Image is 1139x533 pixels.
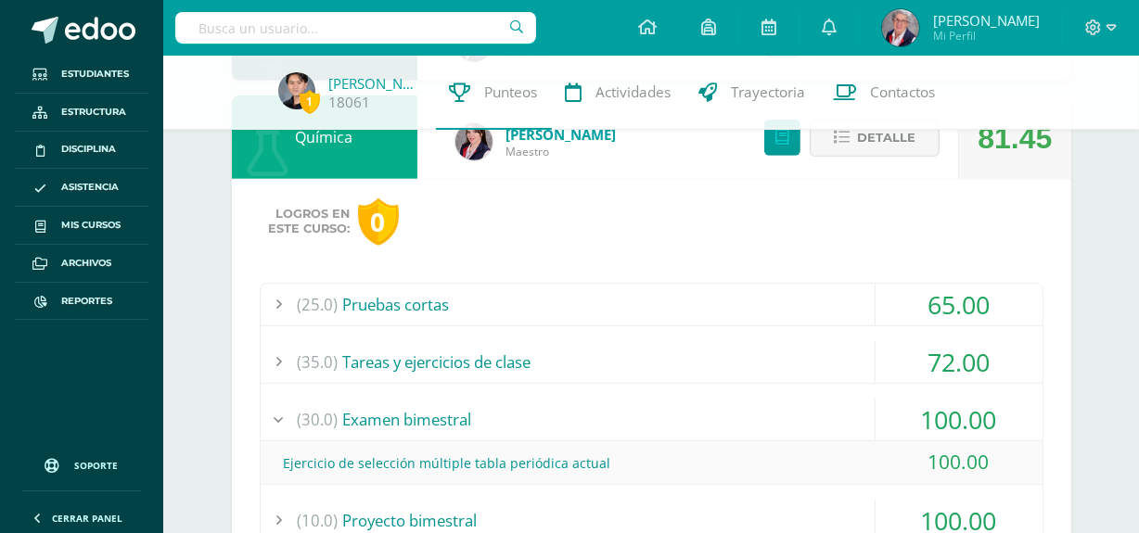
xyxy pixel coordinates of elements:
span: [PERSON_NAME] [933,11,1040,30]
a: Soporte [22,440,141,486]
a: [PERSON_NAME] [506,125,617,144]
a: Disciplina [15,132,148,170]
div: 100.00 [876,399,1043,440]
span: Contactos [871,82,936,102]
a: Química [296,127,353,147]
a: Archivos [15,245,148,283]
span: Logros en este curso: [269,207,351,236]
span: Estudiantes [61,67,129,82]
span: Cerrar panel [52,512,122,525]
div: 72.00 [876,341,1043,383]
a: 18061 [329,93,371,112]
span: Actividades [596,82,672,102]
a: Actividades [552,56,685,130]
span: Estructura [61,105,126,120]
span: (30.0) [298,399,339,440]
div: 100.00 [876,441,1043,483]
a: Contactos [820,56,950,130]
span: Disciplina [61,142,116,157]
a: Reportes [15,283,148,321]
span: Trayectoria [732,82,806,102]
span: Maestro [506,144,617,159]
div: Tareas y ejercicios de clase [261,341,1043,383]
span: (25.0) [298,284,339,325]
button: Detalle [810,119,940,157]
img: a67de8287cfd72052e2d4ae9d3b918b4.png [455,123,493,160]
a: Mis cursos [15,207,148,245]
a: Asistencia [15,169,148,207]
div: Ejercicio de selección múltiple tabla periódica actual [261,442,1043,484]
a: [PERSON_NAME] [329,74,422,93]
a: Punteos [436,56,552,130]
div: 65.00 [876,284,1043,325]
div: Química [232,95,417,179]
span: Mi Perfil [933,28,1040,44]
span: Punteos [485,82,538,102]
span: Asistencia [61,180,119,195]
div: Pruebas cortas [261,284,1043,325]
span: Detalle [857,121,915,155]
span: Archivos [61,256,111,271]
span: 1 [300,90,320,113]
img: cb4066c05fad8c9475a4354f73f48469.png [882,9,919,46]
span: Soporte [75,459,119,472]
a: Estudiantes [15,56,148,94]
div: Examen bimestral [261,399,1043,440]
div: 0 [358,198,399,246]
img: f755095a36f7f7442a33f81fa0dacf1d.png [278,72,315,109]
a: Trayectoria [685,56,820,130]
div: 81.45 [978,96,1052,180]
span: (35.0) [298,341,339,383]
span: Reportes [61,294,112,309]
input: Busca un usuario... [175,12,536,44]
span: Mis cursos [61,218,121,233]
a: Estructura [15,94,148,132]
